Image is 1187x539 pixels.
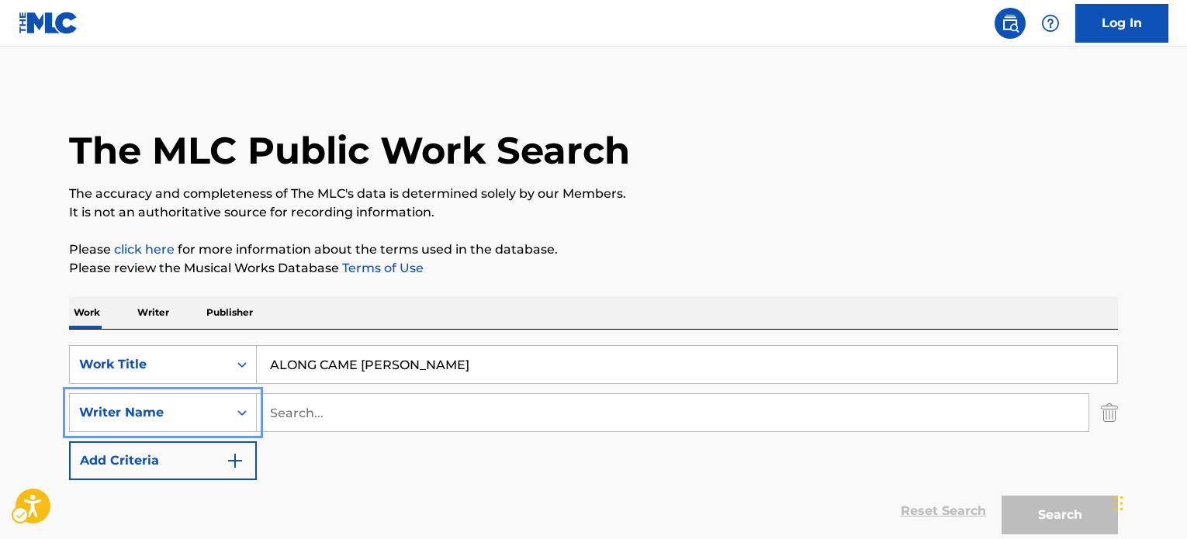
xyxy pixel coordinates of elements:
p: The accuracy and completeness of The MLC's data is determined solely by our Members. [69,185,1118,203]
p: Please for more information about the terms used in the database. [69,240,1118,259]
button: Add Criteria [69,441,257,480]
div: Chat Widget [1109,465,1187,539]
img: Delete Criterion [1101,393,1118,432]
a: Log In [1075,4,1168,43]
a: Terms of Use [339,261,424,275]
input: Search... [257,394,1088,431]
img: 9d2ae6d4665cec9f34b9.svg [226,451,244,470]
p: Please review the Musical Works Database [69,259,1118,278]
div: Work Title [79,355,219,374]
p: Writer [133,296,174,329]
img: search [1001,14,1019,33]
iframe: Hubspot Iframe [1109,465,1187,539]
input: Search... [257,346,1117,383]
a: click here [114,242,175,257]
img: help [1041,14,1060,33]
div: Writer Name [79,403,219,422]
p: Work [69,296,105,329]
div: Drag [1114,480,1123,527]
p: It is not an authoritative source for recording information. [69,203,1118,222]
p: Publisher [202,296,258,329]
h1: The MLC Public Work Search [69,127,630,174]
div: On [228,346,256,383]
img: MLC Logo [19,12,78,34]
